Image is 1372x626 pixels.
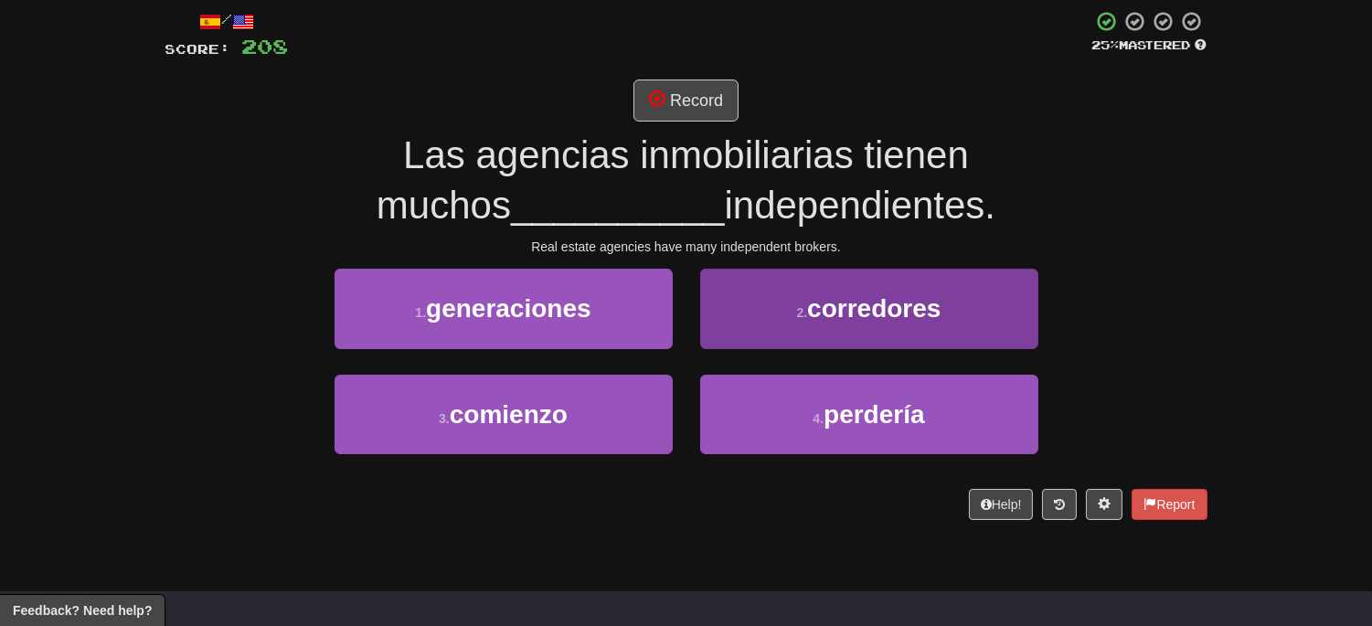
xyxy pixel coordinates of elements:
span: corredores [807,294,941,323]
small: 2 . [797,305,808,320]
button: Record [633,80,739,122]
div: Mastered [1092,37,1207,54]
button: Report [1132,489,1207,520]
span: independientes. [725,184,996,227]
span: 25 % [1092,37,1120,52]
span: comienzo [450,400,568,429]
div: Real estate agencies have many independent brokers. [165,238,1207,256]
button: Round history (alt+y) [1042,489,1077,520]
span: 208 [242,35,289,58]
button: Help! [969,489,1034,520]
span: generaciones [426,294,591,323]
div: / [165,10,289,33]
small: 3 . [439,411,450,426]
small: 1 . [415,305,426,320]
button: 2.corredores [700,269,1038,348]
span: Score: [165,41,231,57]
span: __________ [511,184,725,227]
span: Las agencias inmobiliarias tienen muchos [377,133,969,227]
small: 4 . [813,411,824,426]
button: 3.comienzo [335,375,673,454]
span: perdería [824,400,925,429]
button: 1.generaciones [335,269,673,348]
button: 4.perdería [700,375,1038,454]
span: Open feedback widget [13,601,152,620]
